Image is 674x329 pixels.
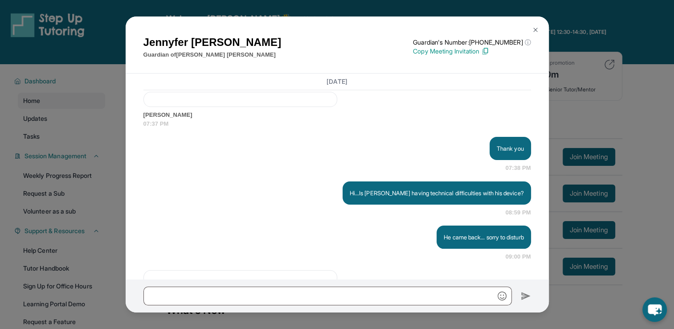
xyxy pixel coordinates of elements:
span: [PERSON_NAME] [143,111,531,119]
span: ⓘ [524,38,531,47]
p: Copy Meeting Invitation [413,47,531,56]
img: Close Icon [532,26,539,33]
span: 09:00 PM [506,252,531,261]
img: Copy Icon [481,47,489,55]
span: 08:59 PM [506,208,531,217]
p: Thank you [497,144,524,153]
img: Emoji [498,292,507,300]
img: Send icon [521,291,531,301]
p: He came back... sorry to disturb [444,233,523,242]
span: 07:37 PM [143,119,531,128]
p: Guardian's Number: [PHONE_NUMBER] [413,38,531,47]
p: Hi...Is [PERSON_NAME] having technical difficulties with his device? [350,189,524,197]
p: Guardian of [PERSON_NAME] [PERSON_NAME] [143,50,282,59]
h1: Jennyfer [PERSON_NAME] [143,34,282,50]
h3: [DATE] [143,77,531,86]
button: chat-button [642,297,667,322]
span: 07:38 PM [506,164,531,173]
